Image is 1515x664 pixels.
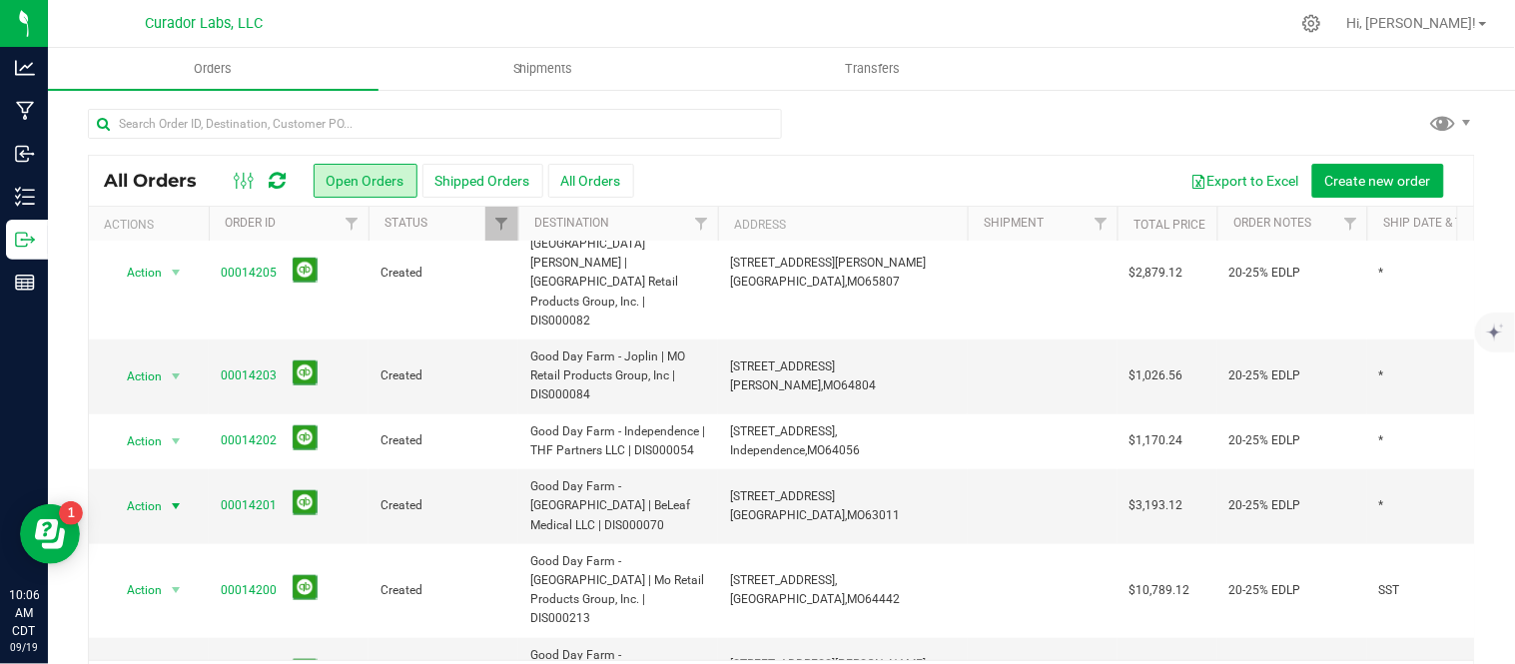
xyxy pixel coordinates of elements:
span: select [164,259,189,287]
span: Good Day Farm - Independence | THF Partners LLC | DIS000054 [530,422,706,460]
span: Create new order [1325,173,1431,189]
a: Filter [685,207,718,241]
a: Filter [1334,207,1367,241]
span: MO [847,592,865,606]
span: Action [109,427,163,455]
span: Created [380,431,506,450]
span: [STREET_ADDRESS], [730,573,837,587]
span: select [164,492,189,520]
span: Action [109,259,163,287]
span: [GEOGRAPHIC_DATA], [730,508,847,522]
a: Order ID [225,216,276,230]
inline-svg: Outbound [15,230,35,250]
p: 10:06 AM CDT [9,586,39,640]
inline-svg: Inventory [15,187,35,207]
span: [GEOGRAPHIC_DATA], [730,592,847,606]
a: Shipment [984,216,1044,230]
a: Destination [534,216,609,230]
span: Curador Labs, LLC [145,15,263,32]
button: Create new order [1312,164,1444,198]
span: $1,170.24 [1130,431,1183,450]
span: 64804 [841,378,876,392]
span: 20-25% EDLP [1229,496,1301,515]
a: Transfers [708,48,1039,90]
a: Order Notes [1233,216,1311,230]
p: 09/19 [9,640,39,655]
span: Good Day Farm - [GEOGRAPHIC_DATA] [PERSON_NAME] | [GEOGRAPHIC_DATA] Retail Products Group, Inc. |... [530,216,706,331]
a: Filter [1085,207,1118,241]
span: Good Day Farm - [GEOGRAPHIC_DATA] | Mo Retail Products Group, Inc. | DIS000213 [530,552,706,629]
div: Actions [104,218,201,232]
span: select [164,576,189,604]
iframe: Resource center [20,504,80,564]
input: Search Order ID, Destination, Customer PO... [88,109,782,139]
span: $2,879.12 [1130,264,1183,283]
iframe: Resource center unread badge [59,501,83,525]
span: [STREET_ADDRESS][PERSON_NAME] [730,256,926,270]
a: 00014200 [221,581,277,600]
a: 00014202 [221,431,277,450]
inline-svg: Analytics [15,58,35,78]
span: MO [807,443,825,457]
div: Manage settings [1299,14,1324,33]
span: Created [380,264,506,283]
a: Total Price [1134,218,1205,232]
a: 00014205 [221,264,277,283]
span: Created [380,496,506,515]
span: 64442 [865,592,900,606]
span: Action [109,362,163,390]
button: All Orders [548,164,634,198]
span: MO [823,378,841,392]
span: Action [109,492,163,520]
span: Created [380,581,506,600]
span: 63011 [865,508,900,522]
span: 20-25% EDLP [1229,264,1301,283]
a: Orders [48,48,379,90]
a: Filter [336,207,369,241]
span: 64056 [825,443,860,457]
span: Shipments [486,60,600,78]
span: Good Day Farm - [GEOGRAPHIC_DATA] | BeLeaf Medical LLC | DIS000070 [530,477,706,535]
span: 20-25% EDLP [1229,581,1301,600]
span: [STREET_ADDRESS] [730,489,835,503]
a: Shipments [379,48,709,90]
a: 00014203 [221,366,277,385]
span: Orders [167,60,259,78]
span: Created [380,366,506,385]
button: Export to Excel [1178,164,1312,198]
a: Status [384,216,427,230]
span: [STREET_ADDRESS], [730,424,837,438]
button: Open Orders [314,164,417,198]
span: All Orders [104,170,217,192]
span: MO [847,508,865,522]
span: 20-25% EDLP [1229,366,1301,385]
button: Shipped Orders [422,164,543,198]
span: [GEOGRAPHIC_DATA], [730,275,847,289]
th: Address [718,207,968,242]
span: 65807 [865,275,900,289]
inline-svg: Reports [15,273,35,293]
span: 20-25% EDLP [1229,431,1301,450]
span: Transfers [819,60,928,78]
span: MO [847,275,865,289]
span: [STREET_ADDRESS] [730,359,835,373]
span: select [164,362,189,390]
span: $3,193.12 [1130,496,1183,515]
span: Independence, [730,443,807,457]
span: $1,026.56 [1130,366,1183,385]
a: 00014201 [221,496,277,515]
span: Good Day Farm - Joplin | MO Retail Products Group, Inc | DIS000084 [530,347,706,405]
a: Filter [485,207,518,241]
inline-svg: Inbound [15,144,35,164]
span: $10,789.12 [1130,581,1190,600]
span: Action [109,576,163,604]
span: select [164,427,189,455]
span: SST [1379,581,1400,600]
inline-svg: Manufacturing [15,101,35,121]
span: [PERSON_NAME], [730,378,823,392]
span: Hi, [PERSON_NAME]! [1347,15,1477,31]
